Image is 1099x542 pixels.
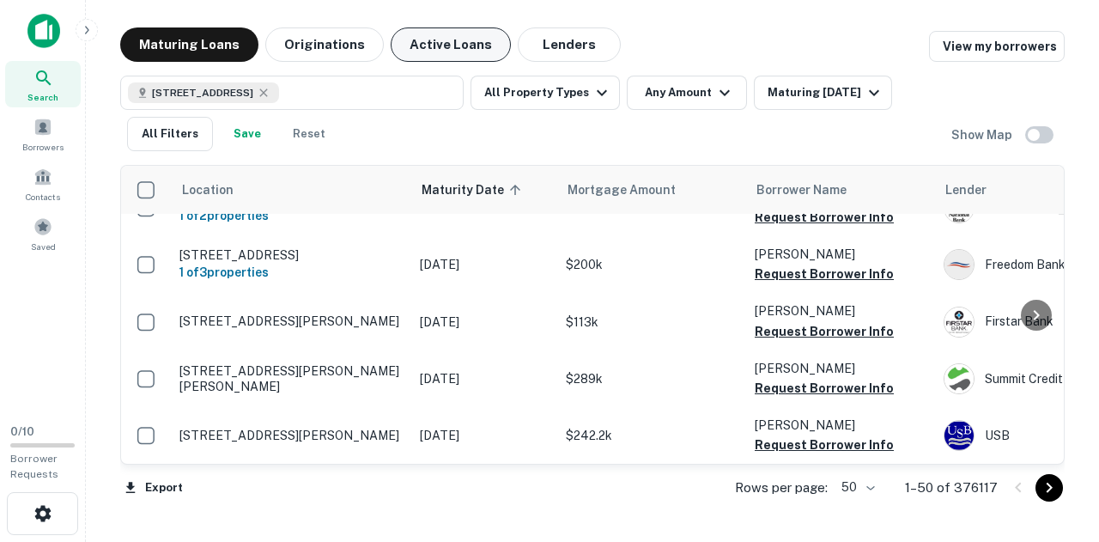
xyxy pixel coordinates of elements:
[179,247,403,263] p: [STREET_ADDRESS]
[905,478,998,498] p: 1–50 of 376117
[566,313,738,332] p: $113k
[755,435,894,455] button: Request Borrower Info
[411,166,557,214] th: Maturity Date
[179,428,403,443] p: [STREET_ADDRESS][PERSON_NAME]
[265,27,384,62] button: Originations
[929,31,1065,62] a: View my borrowers
[422,180,526,200] span: Maturity Date
[945,180,987,200] span: Lender
[755,301,926,320] p: [PERSON_NAME]
[518,27,621,62] button: Lenders
[282,117,337,151] button: Reset
[420,313,549,332] p: [DATE]
[10,425,34,438] span: 0 / 10
[746,166,935,214] th: Borrower Name
[127,117,213,151] button: All Filters
[181,180,234,200] span: Location
[944,250,974,279] img: picture
[26,190,60,204] span: Contacts
[755,245,926,264] p: [PERSON_NAME]
[755,207,894,228] button: Request Borrower Info
[220,117,275,151] button: Save your search to get updates of matches that match your search criteria.
[754,76,892,110] button: Maturing [DATE]
[557,166,746,214] th: Mortgage Amount
[768,82,884,103] div: Maturing [DATE]
[944,421,974,450] img: picture
[471,76,620,110] button: All Property Types
[835,475,877,500] div: 50
[5,61,81,107] a: Search
[420,426,549,445] p: [DATE]
[944,364,974,393] img: picture
[755,378,894,399] button: Request Borrower Info
[755,264,894,284] button: Request Borrower Info
[179,363,403,394] p: [STREET_ADDRESS][PERSON_NAME][PERSON_NAME]
[566,369,738,388] p: $289k
[566,255,738,274] p: $200k
[951,125,1015,144] h6: Show Map
[120,27,258,62] button: Maturing Loans
[171,166,411,214] th: Location
[756,180,847,200] span: Borrower Name
[1035,474,1063,502] button: Go to next page
[31,240,56,253] span: Saved
[27,90,58,104] span: Search
[5,111,81,157] a: Borrowers
[179,206,403,225] h6: 1 of 2 properties
[627,76,747,110] button: Any Amount
[420,369,549,388] p: [DATE]
[755,321,894,342] button: Request Borrower Info
[152,85,253,100] span: [STREET_ADDRESS]
[120,76,464,110] button: [STREET_ADDRESS]
[1013,405,1099,487] iframe: Chat Widget
[27,14,60,48] img: capitalize-icon.png
[179,314,403,329] p: [STREET_ADDRESS][PERSON_NAME]
[22,140,64,154] span: Borrowers
[10,453,58,480] span: Borrower Requests
[735,478,828,498] p: Rows per page:
[566,426,738,445] p: $242.2k
[391,27,511,62] button: Active Loans
[755,359,926,378] p: [PERSON_NAME]
[5,161,81,207] a: Contacts
[755,416,926,435] p: [PERSON_NAME]
[120,475,187,501] button: Export
[5,210,81,257] a: Saved
[420,255,549,274] p: [DATE]
[568,180,698,200] span: Mortgage Amount
[944,308,974,337] img: picture
[179,263,403,282] h6: 1 of 3 properties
